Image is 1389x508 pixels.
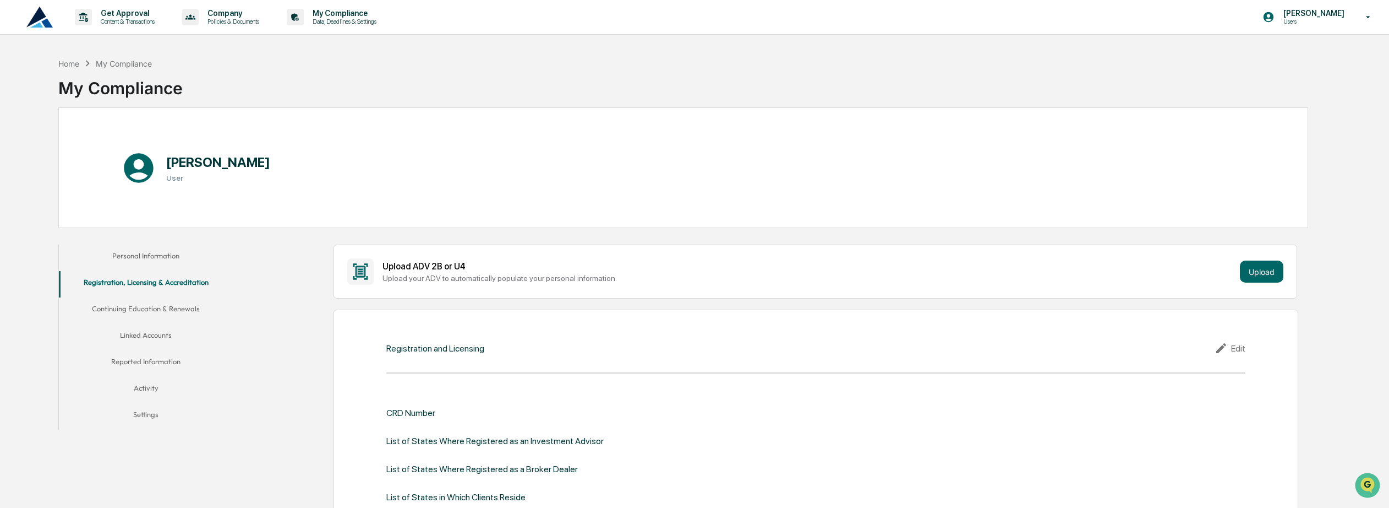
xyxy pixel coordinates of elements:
[80,140,89,149] div: 🗄️
[59,245,233,430] div: secondary tabs example
[386,343,484,354] div: Registration and Licensing
[386,492,526,502] div: List of States in Which Clients Reside
[59,350,233,377] button: Reported Information
[1240,261,1283,283] button: Upload
[92,18,160,25] p: Content & Transactions
[7,134,75,154] a: 🖐️Preclearance
[75,134,141,154] a: 🗄️Attestations
[1275,9,1350,18] p: [PERSON_NAME]
[59,403,233,430] button: Settings
[110,187,133,195] span: Pylon
[382,274,1235,283] div: Upload your ADV to automatically populate your personal information.
[11,23,200,41] p: How can we help?
[11,140,20,149] div: 🖐️
[166,174,270,182] h3: User
[92,9,160,18] p: Get Approval
[22,139,71,150] span: Preclearance
[11,84,31,104] img: 1746055101610-c473b297-6a78-478c-a979-82029cc54cd1
[37,84,181,95] div: Start new chat
[1215,342,1245,355] div: Edit
[11,161,20,170] div: 🔎
[58,59,79,68] div: Home
[96,59,152,68] div: My Compliance
[59,324,233,350] button: Linked Accounts
[78,186,133,195] a: Powered byPylon
[166,154,270,170] h1: [PERSON_NAME]
[91,139,136,150] span: Attestations
[199,9,265,18] p: Company
[29,50,182,62] input: Clear
[22,160,69,171] span: Data Lookup
[59,298,233,324] button: Continuing Education & Renewals
[382,261,1235,272] div: Upload ADV 2B or U4
[386,408,435,418] div: CRD Number
[26,7,53,28] img: logo
[59,377,233,403] button: Activity
[59,245,233,271] button: Personal Information
[1354,472,1383,501] iframe: Open customer support
[304,9,382,18] p: My Compliance
[199,18,265,25] p: Policies & Documents
[187,88,200,101] button: Start new chat
[37,95,139,104] div: We're available if you need us!
[1275,18,1350,25] p: Users
[7,155,74,175] a: 🔎Data Lookup
[386,436,604,446] div: List of States Where Registered as an Investment Advisor
[59,271,233,298] button: Registration, Licensing & Accreditation
[58,69,183,98] div: My Compliance
[386,464,578,474] div: List of States Where Registered as a Broker Dealer
[304,18,382,25] p: Data, Deadlines & Settings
